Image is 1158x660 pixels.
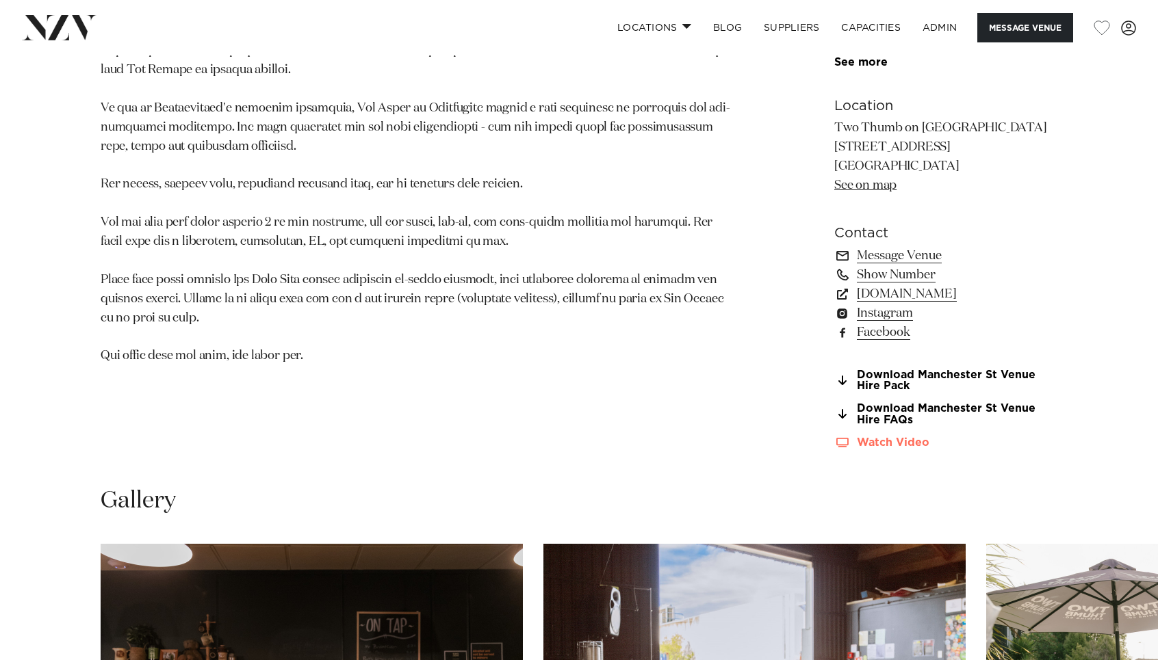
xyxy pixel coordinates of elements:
[834,246,1057,265] a: Message Venue
[834,437,1057,449] a: Watch Video
[977,13,1073,42] button: Message Venue
[834,119,1057,196] p: Two Thumb on [GEOGRAPHIC_DATA] [STREET_ADDRESS] [GEOGRAPHIC_DATA]
[834,304,1057,323] a: Instagram
[834,179,897,192] a: See on map
[22,15,96,40] img: nzv-logo.png
[834,323,1057,342] a: Facebook
[912,13,968,42] a: ADMIN
[101,486,176,516] h2: Gallery
[834,96,1057,116] h6: Location
[834,403,1057,426] a: Download Manchester St Venue Hire FAQs
[753,13,830,42] a: SUPPLIERS
[834,285,1057,304] a: [DOMAIN_NAME]
[834,369,1057,393] a: Download Manchester St Venue Hire Pack
[830,13,912,42] a: Capacities
[606,13,702,42] a: Locations
[834,265,1057,285] a: Show Number
[834,223,1057,243] h6: Contact
[702,13,753,42] a: BLOG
